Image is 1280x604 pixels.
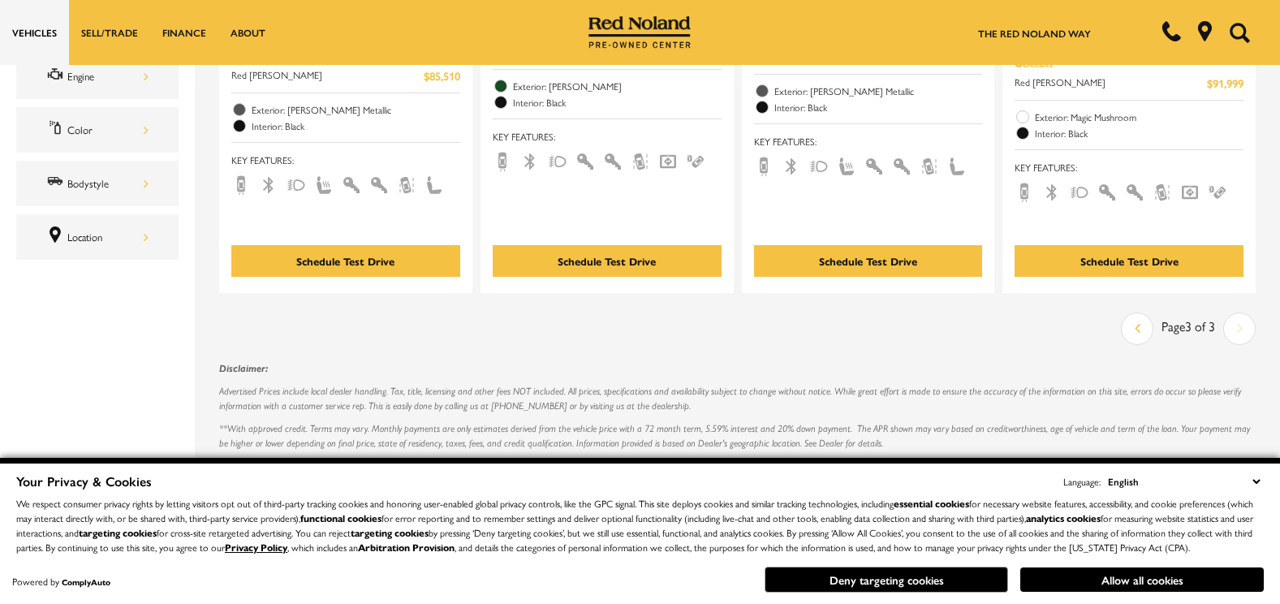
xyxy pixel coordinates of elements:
span: Fog Lights [1070,183,1089,198]
div: Schedule Test Drive - Used 2024 INEOS Grenadier Trialmaster Edition With Navigation & 4WD [493,245,722,277]
span: Backup Camera [754,157,774,172]
div: Schedule Test Drive [558,253,656,269]
span: Parking Assist [1208,183,1227,198]
span: Keyless Entry [892,157,912,172]
a: ComplyAuto [62,576,110,588]
div: Schedule Test Drive - Used 2024 INEOS Grenadier Fieldmaster Edition With Navigation & 4WD [231,245,460,277]
span: Bluetooth [259,176,278,191]
span: Backup Camera [1015,183,1034,198]
strong: Disclaimer: [219,362,268,374]
div: Schedule Test Drive [1080,253,1179,269]
span: Navigation Sys [1180,183,1200,198]
div: Location [67,228,149,246]
a: Red Noland Pre-Owned [588,22,691,38]
div: ColorColor [16,107,179,153]
strong: analytics cookies [1026,511,1101,525]
div: Page 3 of 3 [1153,313,1223,345]
span: Engine [47,66,67,87]
span: Interior: Black [252,118,460,134]
p: We respect consumer privacy rights by letting visitors opt out of third-party tracking cookies an... [16,496,1264,554]
strong: essential cookies [894,496,969,511]
a: The Red Noland Way [978,26,1091,41]
span: Red [PERSON_NAME] [1015,75,1207,92]
span: Color [47,119,67,140]
p: Advertised Prices include local dealer handling. Tax, title, licensing and other fees NOT include... [219,384,1256,413]
div: Schedule Test Drive - Used 2024 INEOS Grenadier Fieldmaster Edition With Navigation & 4WD [754,245,983,277]
span: Lane Warning [1153,183,1172,198]
span: Key Features : [493,127,722,145]
strong: functional cookies [300,511,381,525]
span: Interior Accents [575,153,595,167]
button: Allow all cookies [1020,567,1264,592]
div: Color [67,121,149,139]
div: Language: [1063,477,1101,486]
div: BodystyleBodystyle [16,161,179,206]
span: Your Privacy & Cookies [16,472,152,490]
span: Key Features : [231,151,460,169]
span: Leather Seats [425,176,444,191]
div: LocationLocation [16,214,179,260]
div: Bodystyle [67,175,149,192]
span: Red [PERSON_NAME] [231,67,424,84]
span: Leather Seats [947,157,967,172]
div: EngineEngine [16,54,179,99]
span: Lane Warning [397,176,416,191]
span: Bluetooth [520,153,540,167]
div: Powered by [12,576,110,587]
span: Location [47,226,67,248]
span: $91,999 [1207,75,1243,92]
button: Deny targeting cookies [765,567,1008,593]
span: Exterior: [PERSON_NAME] [513,78,722,94]
span: Exterior: [PERSON_NAME] Metallic [774,83,983,99]
span: Backup Camera [493,153,512,167]
a: previous page [1123,315,1153,343]
p: **With approved credit. Terms may vary. Monthly payments are only estimates derived from the vehi... [219,421,1256,451]
span: Fog Lights [809,157,829,172]
span: Interior: Black [774,99,983,115]
span: Exterior: [PERSON_NAME] Metallic [252,101,460,118]
span: Keyless Entry [603,153,623,167]
button: Open the search field [1223,1,1256,64]
div: Schedule Test Drive [296,253,394,269]
span: Interior Accents [864,157,884,172]
span: Heated Seats [837,157,856,172]
select: Language Select [1104,472,1264,490]
span: Fog Lights [548,153,567,167]
strong: Arbitration Provision [358,540,455,554]
span: Bluetooth [1042,183,1062,198]
span: Keyless Entry [369,176,389,191]
span: Navigation Sys [658,153,678,167]
span: Interior Accents [1097,183,1117,198]
strong: targeting cookies [351,525,429,540]
span: Lane Warning [920,157,939,172]
span: Lane Warning [631,153,650,167]
span: Exterior: Magic Mushroom [1035,109,1243,125]
span: Interior: Black [513,94,722,110]
span: Key Features : [1015,158,1243,176]
img: Red Noland Pre-Owned [588,16,691,49]
span: Key Features : [754,132,983,150]
strong: targeting cookies [79,525,157,540]
span: Fog Lights [287,176,306,191]
span: Backup Camera [231,176,251,191]
span: Bodystyle [47,173,67,194]
div: Schedule Test Drive [819,253,917,269]
a: Red [PERSON_NAME] $85,510 [231,67,460,84]
span: Heated Seats [314,176,334,191]
span: $85,510 [424,67,460,84]
a: Red [PERSON_NAME] $91,999 [1015,75,1243,92]
span: Bluetooth [782,157,801,172]
span: Parking Assist [686,153,705,167]
span: Keyless Entry [1125,183,1144,198]
div: Schedule Test Drive - Used 2025 INEOS Grenadier Quartermaster Pick-up With Navigation & 4WD [1015,245,1243,277]
div: Engine [67,67,149,85]
span: Interior: Black [1035,125,1243,141]
a: Privacy Policy [225,540,287,554]
span: Interior Accents [342,176,361,191]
